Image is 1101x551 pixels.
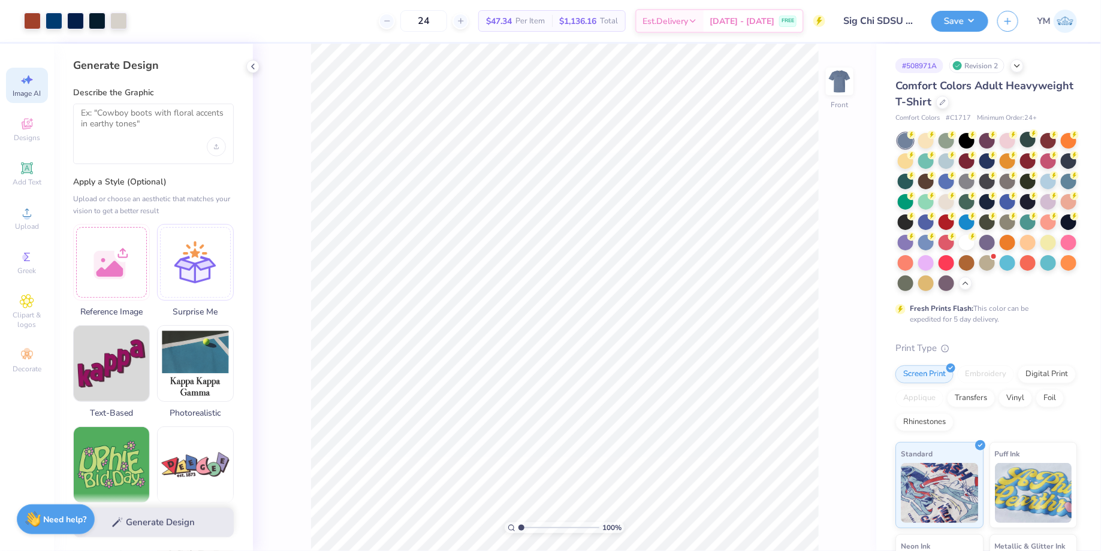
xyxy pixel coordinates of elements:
[642,15,688,28] span: Est. Delivery
[157,407,234,419] span: Photorealistic
[957,365,1014,383] div: Embroidery
[73,87,234,99] label: Describe the Graphic
[18,266,37,275] span: Greek
[73,176,234,188] label: Apply a Style (Optional)
[910,303,1057,325] div: This color can be expedited for 5 day delivery.
[1037,14,1051,28] span: YM
[1036,389,1064,407] div: Foil
[559,15,596,28] span: $1,136.16
[895,413,954,431] div: Rhinestones
[73,58,234,72] div: Generate Design
[947,389,995,407] div: Transfers
[6,310,48,329] span: Clipart & logos
[999,389,1032,407] div: Vinyl
[901,463,978,523] img: Standard
[13,89,41,98] span: Image AI
[73,193,234,217] div: Upload or choose an aesthetic that matches your vision to get a better result
[157,305,234,318] span: Surprise Me
[1018,365,1076,383] div: Digital Print
[207,137,226,156] div: Upload image
[15,222,39,231] span: Upload
[400,10,447,32] input: – –
[895,389,943,407] div: Applique
[931,11,988,32] button: Save
[486,15,512,28] span: $47.34
[895,113,940,123] span: Comfort Colors
[895,341,1077,355] div: Print Type
[710,15,774,28] span: [DATE] - [DATE]
[158,326,233,401] img: Photorealistic
[13,364,41,374] span: Decorate
[901,447,933,460] span: Standard
[44,514,87,525] strong: Need help?
[995,463,1072,523] img: Puff Ink
[895,78,1073,109] span: Comfort Colors Adult Heavyweight T-Shirt
[158,427,233,502] img: 80s & 90s
[602,522,622,533] span: 100 %
[946,113,971,123] span: # C1717
[977,113,1037,123] span: Minimum Order: 24 +
[73,407,150,419] span: Text-Based
[600,15,618,28] span: Total
[910,304,973,313] strong: Fresh Prints Flash:
[831,99,849,110] div: Front
[74,427,149,502] img: 60s & 70s
[782,17,794,25] span: FREE
[895,365,954,383] div: Screen Print
[949,58,1005,73] div: Revision 2
[1054,10,1077,33] img: Yasmine Manno
[828,69,852,93] img: Front
[995,447,1020,460] span: Puff Ink
[834,9,922,33] input: Untitled Design
[895,58,943,73] div: # 508971A
[73,305,150,318] span: Reference Image
[515,15,545,28] span: Per Item
[13,177,41,187] span: Add Text
[14,133,40,143] span: Designs
[1037,10,1077,33] a: YM
[74,326,149,401] img: Text-Based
